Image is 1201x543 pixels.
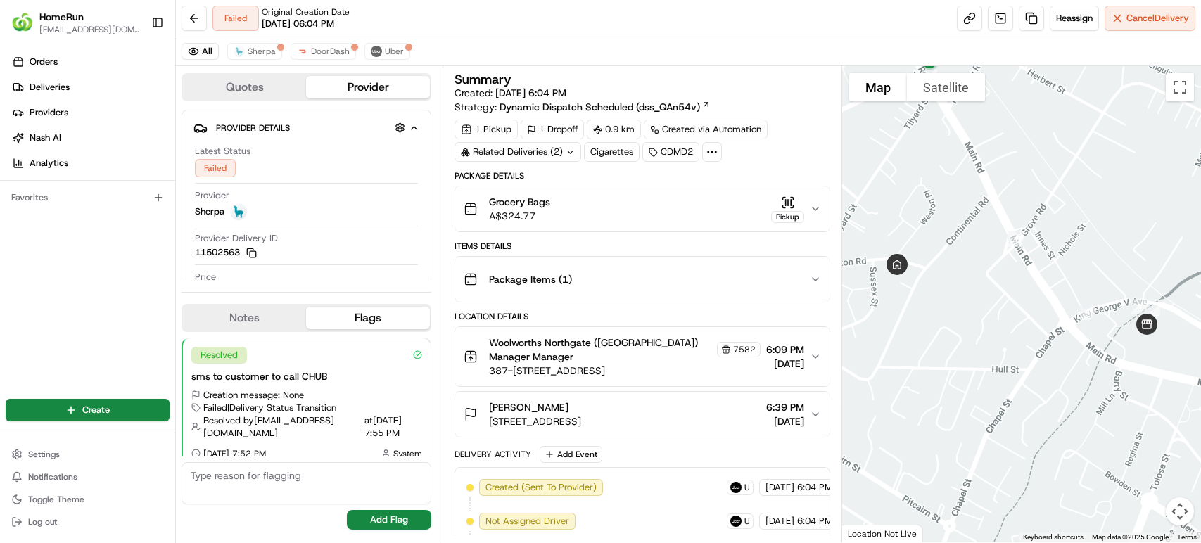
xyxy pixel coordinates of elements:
[500,100,711,114] a: Dynamic Dispatch Scheduled (dss_QAn54v)
[730,516,742,527] img: uber-new-logo.jpeg
[28,516,57,528] span: Log out
[1166,497,1194,525] button: Map camera controls
[485,481,597,494] span: Created (Sent To Provider)
[1092,533,1169,541] span: Map data ©2025 Google
[30,132,61,144] span: Nash AI
[385,46,404,57] span: Uber
[262,6,350,18] span: Original Creation Date
[6,76,175,98] a: Deliveries
[230,203,247,220] img: sherpa_logo.png
[642,142,699,162] div: CDMD2
[6,101,175,124] a: Providers
[82,404,110,416] span: Create
[485,515,569,528] span: Not Assigned Driver
[6,51,175,73] a: Orders
[182,43,219,60] button: All
[455,392,830,437] button: [PERSON_NAME][STREET_ADDRESS]6:39 PM[DATE]
[203,389,304,402] span: Creation message: None
[347,510,431,530] button: Add Flag
[195,205,224,218] span: Sherpa
[364,43,410,60] button: Uber
[455,120,518,139] div: 1 Pickup
[771,196,804,223] button: Pickup
[489,364,761,378] span: 387-[STREET_ADDRESS]
[771,211,804,223] div: Pickup
[766,343,804,357] span: 6:09 PM
[489,195,550,209] span: Grocery Bags
[1074,299,1101,326] div: 4
[489,272,572,286] span: Package Items ( 1 )
[766,414,804,428] span: [DATE]
[797,481,857,494] span: 6:04 PM AEST
[364,414,422,440] span: at [DATE] 7:55 PM
[30,56,58,68] span: Orders
[455,100,711,114] div: Strategy:
[216,122,290,134] span: Provider Details
[195,232,278,245] span: Provider Delivery ID
[193,116,419,139] button: Provider Details
[39,10,84,24] button: HomeRun
[1166,73,1194,101] button: Toggle fullscreen view
[1023,532,1084,542] button: Keyboard shortcuts
[30,157,68,170] span: Analytics
[1050,6,1099,31] button: Reassign
[1105,6,1195,31] button: CancelDelivery
[203,448,266,459] span: [DATE] 7:52 PM
[455,186,830,231] button: Grocery BagsA$324.77Pickup
[6,445,170,464] button: Settings
[203,402,336,414] span: Failed | Delivery Status Transition
[730,482,742,493] img: uber-new-logo.jpeg
[455,327,830,386] button: Woolworths Northgate ([GEOGRAPHIC_DATA]) Manager Manager7582387-[STREET_ADDRESS]6:09 PM[DATE]
[306,307,429,329] button: Flags
[495,87,566,99] span: [DATE] 6:04 PM
[311,46,350,57] span: DoorDash
[766,357,804,371] span: [DATE]
[28,471,77,483] span: Notifications
[644,120,768,139] a: Created via Automation
[521,120,584,139] div: 1 Dropoff
[306,76,429,98] button: Provider
[11,11,34,34] img: HomeRun
[1126,12,1189,25] span: Cancel Delivery
[6,512,170,532] button: Log out
[183,307,306,329] button: Notes
[6,152,175,174] a: Analytics
[1003,226,1029,253] div: 1
[455,170,830,181] div: Package Details
[587,120,641,139] div: 0.9 km
[195,145,250,158] span: Latest Status
[195,189,229,202] span: Provider
[1139,300,1166,327] div: 2
[455,449,531,460] div: Delivery Activity
[846,524,892,542] img: Google
[6,490,170,509] button: Toggle Theme
[297,46,308,57] img: doordash_logo_v2.png
[744,516,750,527] span: Uber
[455,86,566,100] span: Created:
[766,400,804,414] span: 6:39 PM
[489,336,714,364] span: Woolworths Northgate ([GEOGRAPHIC_DATA]) Manager Manager
[6,127,175,149] a: Nash AI
[30,81,70,94] span: Deliveries
[234,46,245,57] img: sherpa_logo.png
[28,494,84,505] span: Toggle Theme
[371,46,382,57] img: uber-new-logo.jpeg
[765,515,794,528] span: [DATE]
[191,369,422,383] div: sms to customer to call CHUB
[30,106,68,119] span: Providers
[584,142,640,162] div: Cigarettes
[489,400,568,414] span: [PERSON_NAME]
[846,524,892,542] a: Open this area in Google Maps (opens a new window)
[39,24,140,35] span: [EMAIL_ADDRESS][DOMAIN_NAME]
[540,446,602,463] button: Add Event
[797,515,857,528] span: 6:04 PM AEST
[195,246,257,259] button: 11502563
[291,43,356,60] button: DoorDash
[1177,533,1197,541] a: Terms
[203,414,362,440] span: Resolved by [EMAIL_ADDRESS][DOMAIN_NAME]
[1056,12,1093,25] span: Reassign
[248,46,276,57] span: Sherpa
[195,271,216,283] span: Price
